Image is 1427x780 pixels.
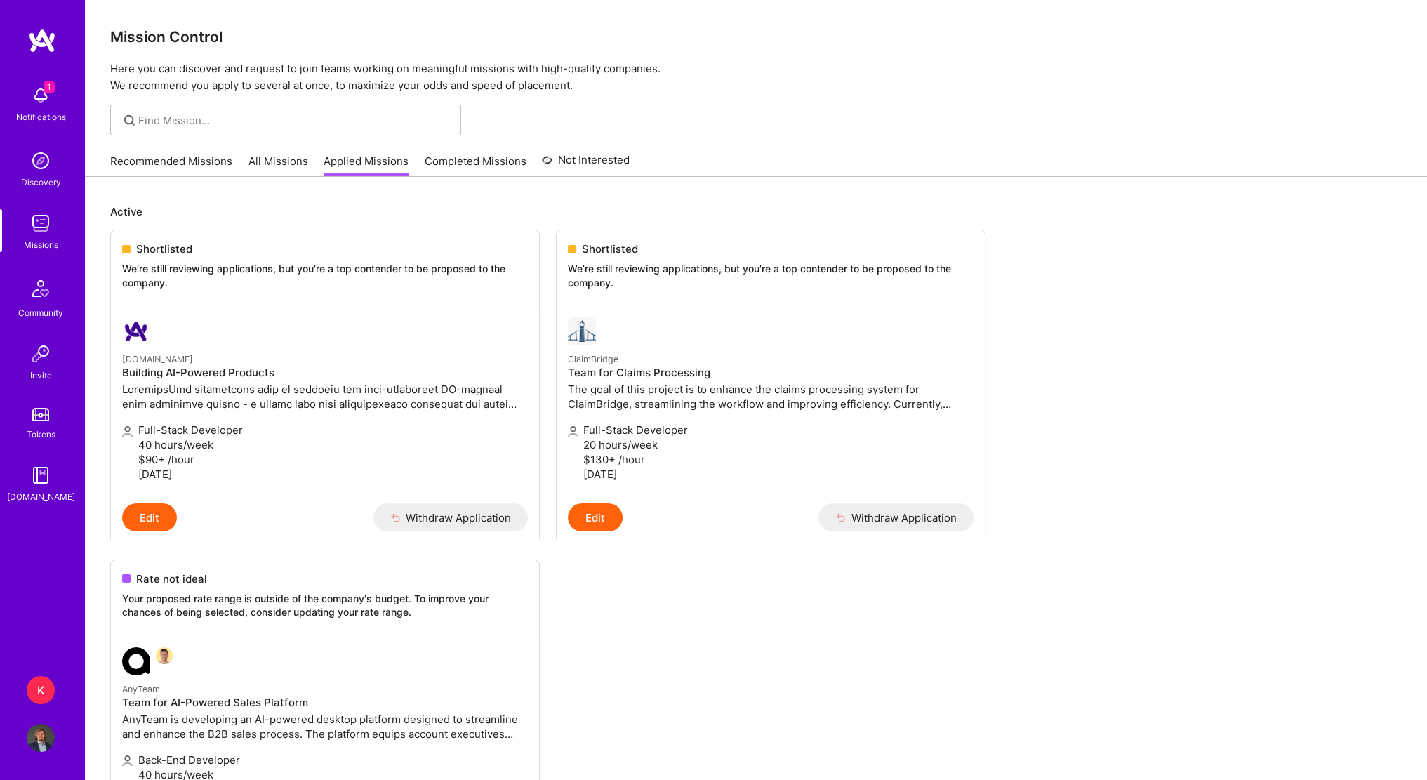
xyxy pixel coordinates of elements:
[18,305,63,320] div: Community
[373,503,529,531] button: Withdraw Application
[122,354,193,364] small: [DOMAIN_NAME]
[136,571,207,586] span: Rate not ideal
[122,452,528,467] p: $90+ /hour
[122,470,133,481] i: icon Calendar
[122,437,528,452] p: 40 hours/week
[568,456,578,466] i: icon MoneyGray
[324,154,409,177] a: Applied Missions
[122,753,528,767] p: Back-End Developer
[23,724,58,752] a: User Avatar
[27,81,55,110] img: bell
[568,317,596,345] img: ClaimBridge company logo
[582,242,638,256] span: Shortlisted
[175,647,192,664] img: James Touhey
[122,426,133,437] i: icon Applicant
[122,592,528,619] p: Your proposed rate range is outside of the company's budget. To improve your chances of being sel...
[568,452,974,467] p: $130+ /hour
[122,684,160,694] small: AnyTeam
[111,306,539,503] a: A.Team company logo[DOMAIN_NAME]Building AI-Powered ProductsLoremipsUmd sitametcons adip el seddo...
[122,755,133,766] i: icon Applicant
[110,204,1402,219] p: Active
[28,28,56,53] img: logo
[136,242,192,256] span: Shortlisted
[568,441,578,451] i: icon Clock
[248,154,308,177] a: All Missions
[121,112,138,128] i: icon SearchGrey
[23,676,58,704] a: K
[195,647,212,664] img: Grzegorz Wróblewski
[27,461,55,489] img: guide book
[122,647,150,675] img: AnyTeam company logo
[27,147,55,175] img: discovery
[138,113,451,128] input: Find Mission...
[568,423,974,437] p: Full-Stack Developer
[27,340,55,368] img: Invite
[122,456,133,466] i: icon MoneyGray
[568,470,578,481] i: icon Calendar
[27,209,55,237] img: teamwork
[44,81,55,93] span: 1
[568,503,623,531] button: Edit
[110,154,232,177] a: Recommended Missions
[568,354,618,364] small: ClaimBridge
[32,408,49,421] img: tokens
[110,28,1402,46] h3: Mission Control
[568,437,974,452] p: 20 hours/week
[122,441,133,451] i: icon Clock
[27,427,55,442] div: Tokens
[568,426,578,437] i: icon Applicant
[156,647,173,664] img: Souvik Basu
[542,152,630,177] a: Not Interested
[122,366,528,379] h4: Building AI-Powered Products
[122,696,528,709] h4: Team for AI-Powered Sales Platform
[568,467,974,482] p: [DATE]
[122,317,150,345] img: A.Team company logo
[16,110,66,124] div: Notifications
[568,262,974,289] p: We’re still reviewing applications, but you're a top contender to be proposed to the company.
[24,272,58,305] img: Community
[30,368,52,383] div: Invite
[425,154,526,177] a: Completed Missions
[122,262,528,289] p: We’re still reviewing applications, but you're a top contender to be proposed to the company.
[27,724,55,752] img: User Avatar
[568,382,974,411] p: The goal of this project is to enhance the claims processing system for ClaimBridge, streamlining...
[122,712,528,741] p: AnyTeam is developing an AI-powered desktop platform designed to streamline and enhance the B2B s...
[122,503,177,531] button: Edit
[24,237,58,252] div: Missions
[568,366,974,379] h4: Team for Claims Processing
[122,467,528,482] p: [DATE]
[21,175,61,190] div: Discovery
[122,382,528,411] p: LoremipsUmd sitametcons adip el seddoeiu tem inci-utlaboreet DO-magnaal enim adminimve quisno - e...
[7,489,75,504] div: [DOMAIN_NAME]
[110,60,1402,94] p: Here you can discover and request to join teams working on meaningful missions with high-quality ...
[557,306,985,503] a: ClaimBridge company logoClaimBridgeTeam for Claims ProcessingThe goal of this project is to enhan...
[818,503,974,531] button: Withdraw Application
[122,423,528,437] p: Full-Stack Developer
[27,676,55,704] div: K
